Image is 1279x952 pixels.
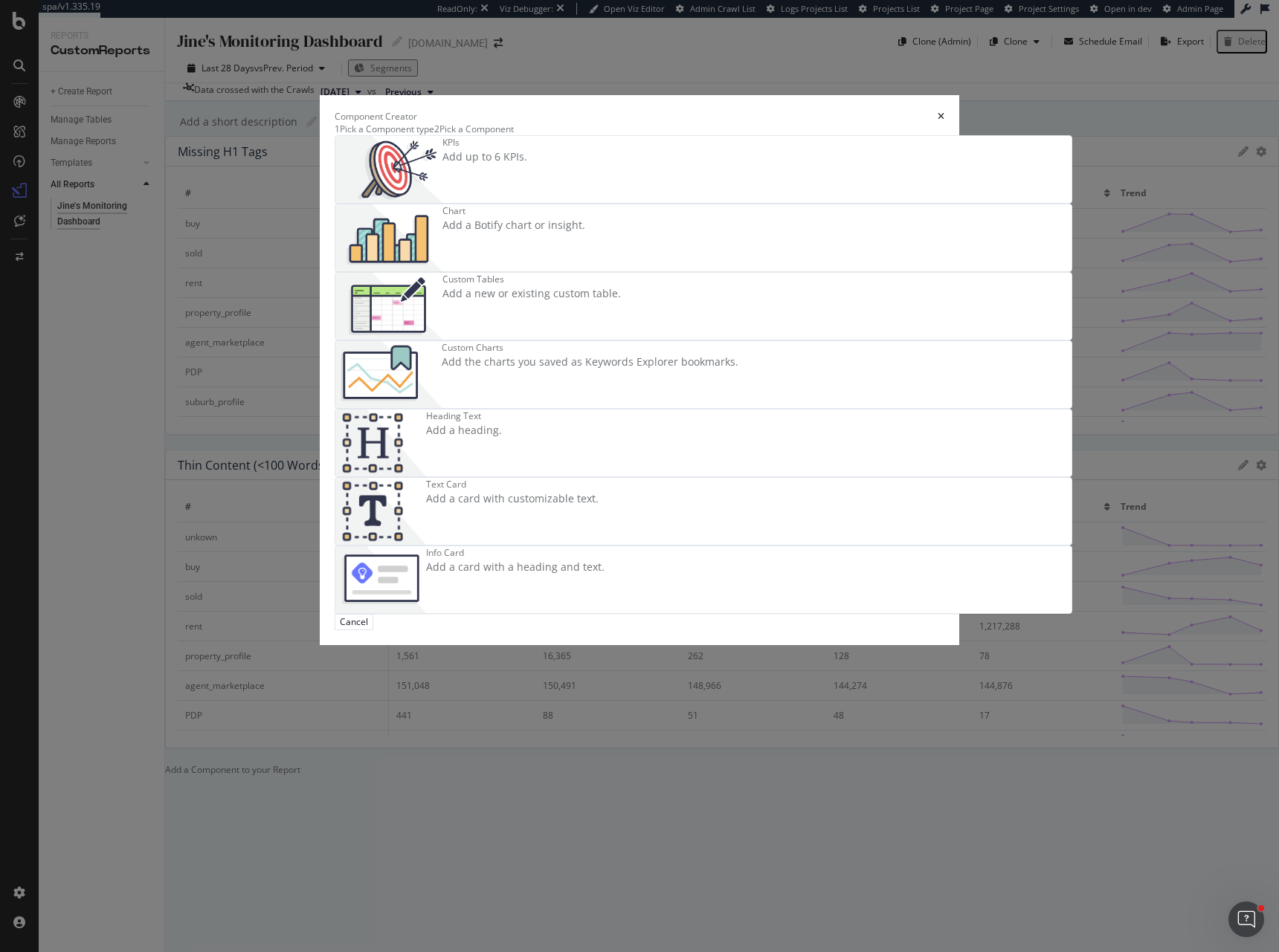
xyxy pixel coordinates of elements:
img: BHjNRGjj.png [335,204,442,271]
div: Add the charts you saved as Keywords Explorer bookmarks. [442,354,738,369]
div: Add a new or existing custom table. [442,286,621,301]
div: KPIs [442,136,527,149]
div: Add up to 6 KPIs. [442,149,527,164]
div: Pick a Component [439,123,514,135]
div: Heading Text [426,409,502,422]
div: modal [320,95,959,644]
div: Add a card with customizable text. [426,491,599,506]
button: Cancel [335,614,373,629]
div: Custom Charts [442,341,738,354]
img: CzM_nd8v.png [335,273,442,340]
div: Text Card [426,478,599,490]
img: 9fcGIRyhgxRLRpur6FCk681sBQ4rDmX99LnU5EkywwAAAAAElFTkSuQmCC [335,546,426,613]
div: 1 [335,123,340,135]
div: Add a card with a heading and text. [426,560,605,574]
div: times [938,110,944,123]
div: Chart [442,204,585,217]
div: 2 [434,123,439,135]
iframe: Intercom live chat [1228,901,1264,937]
img: CIPqJSrR.png [335,478,426,545]
div: Pick a Component type [340,123,434,135]
div: Custom Tables [442,273,621,285]
div: Info Card [426,546,605,559]
div: Add a heading. [426,423,502,438]
div: Add a Botify chart or insight. [442,218,585,233]
div: Component Creator [335,110,417,123]
img: __UUOcd1.png [335,136,442,203]
img: Chdk0Fza.png [335,341,442,408]
img: CtJ9-kHf.png [335,409,426,476]
div: Cancel [340,615,368,628]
